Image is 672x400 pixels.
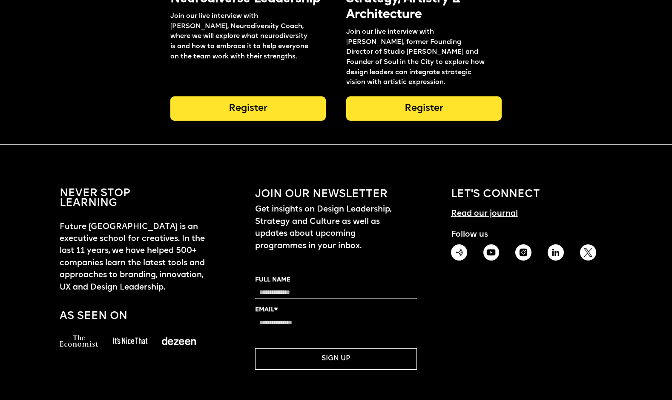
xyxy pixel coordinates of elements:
h1: Join our newsletter [255,189,388,200]
img: Podcasts icons to connect with Future London Academy [451,244,467,261]
img: Twitter icon to connect with Future London Academy [580,244,596,261]
img: a logo of deezen [162,337,196,345]
h1: As seen on [60,311,221,322]
h1: NEVER STOP LEARNING [60,189,130,208]
button: SIGN UP [255,348,416,370]
img: Linkedin icon to connect with Future London Academy [548,244,564,261]
img: a logo of the economist [60,335,98,347]
h1: Get insights on Design Leadership, Strategy and Culture as well as updates about upcoming program... [255,204,400,261]
label: EMAIL* [255,305,416,315]
img: Instagram icon to connect with Future London Academy [515,244,531,261]
h1: Follow us [451,229,596,241]
p: Join our live interview with [PERSON_NAME], former Founding Director of Studio [PERSON_NAME] and ... [346,27,486,88]
h1: LET's CONNECT [451,189,540,200]
a: Read our journal [451,200,518,220]
h1: Read our journal [451,208,518,220]
h1: Future [GEOGRAPHIC_DATA] is an executive school for creatives. In the last 11 years, we have help... [60,221,205,294]
p: Join our live interview with [PERSON_NAME], Neurodiversity Coach, where we will explore what neur... [170,12,310,62]
div: Register [170,96,326,121]
div: Register [346,96,502,121]
label: FULL NAME [255,275,416,285]
img: a logo of it is nice that [106,335,153,347]
img: Youtube icons to connect with Future London Academy [483,244,500,261]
